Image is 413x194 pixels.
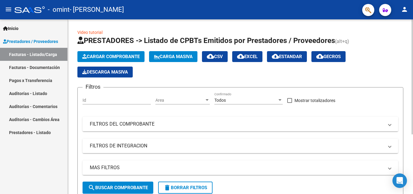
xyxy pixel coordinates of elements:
mat-icon: cloud_download [272,53,279,60]
mat-icon: delete [164,184,171,191]
button: Carga Masiva [149,51,197,62]
mat-expansion-panel-header: MAS FILTROS [83,160,398,175]
span: CSV [207,54,223,59]
mat-icon: cloud_download [207,53,214,60]
span: EXCEL [237,54,258,59]
mat-icon: cloud_download [316,53,324,60]
span: Todos [214,98,226,103]
span: Cargar Comprobante [82,54,140,59]
a: Video tutorial [77,30,102,35]
div: Open Intercom Messenger [392,173,407,188]
mat-panel-title: MAS FILTROS [90,164,384,171]
button: Cargar Comprobante [77,51,145,62]
mat-panel-title: FILTROS DEL COMPROBANTE [90,121,384,127]
button: Estandar [267,51,307,62]
span: Borrar Filtros [164,185,207,190]
span: Gecros [316,54,341,59]
span: - [PERSON_NAME] [70,3,124,16]
span: Inicio [3,25,18,32]
span: Prestadores / Proveedores [3,38,58,45]
app-download-masive: Descarga masiva de comprobantes (adjuntos) [77,67,133,77]
span: Carga Masiva [154,54,193,59]
span: Mostrar totalizadores [294,97,335,104]
button: EXCEL [232,51,262,62]
mat-icon: search [88,184,95,191]
span: - omint [48,3,70,16]
mat-icon: person [401,6,408,13]
span: (alt+q) [335,38,349,44]
button: Borrar Filtros [158,182,213,194]
mat-panel-title: FILTROS DE INTEGRACION [90,143,384,149]
span: PRESTADORES -> Listado de CPBTs Emitidos por Prestadores / Proveedores [77,36,335,45]
mat-expansion-panel-header: FILTROS DE INTEGRACION [83,139,398,153]
button: Buscar Comprobante [83,182,153,194]
span: Estandar [272,54,302,59]
span: Area [155,98,204,103]
button: Gecros [311,51,346,62]
button: Descarga Masiva [77,67,133,77]
mat-icon: cloud_download [237,53,244,60]
span: Buscar Comprobante [88,185,148,190]
mat-icon: menu [5,6,12,13]
span: Descarga Masiva [82,69,128,75]
h3: Filtros [83,83,103,91]
button: CSV [202,51,228,62]
mat-expansion-panel-header: FILTROS DEL COMPROBANTE [83,117,398,131]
